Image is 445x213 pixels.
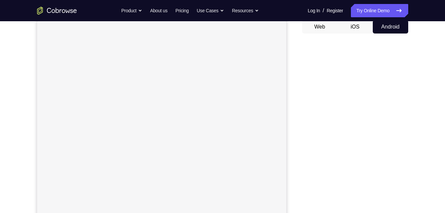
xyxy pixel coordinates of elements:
a: Try Online Demo [351,4,408,17]
a: Register [327,4,343,17]
a: Go to the home page [37,7,77,15]
a: About us [150,4,167,17]
a: Log In [308,4,320,17]
button: Web [302,20,338,34]
a: Pricing [175,4,189,17]
button: Product [121,4,142,17]
span: / [323,7,324,15]
button: Use Cases [197,4,224,17]
button: Resources [232,4,259,17]
button: iOS [337,20,373,34]
button: Android [373,20,408,34]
